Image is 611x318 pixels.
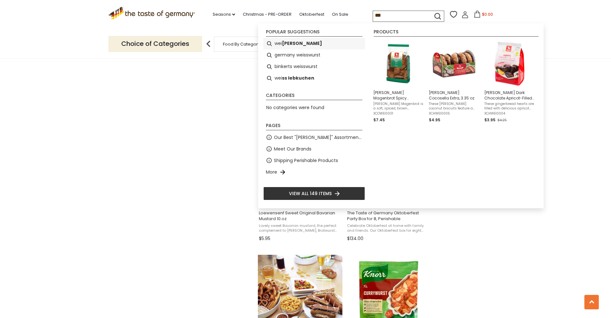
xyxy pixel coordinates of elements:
[258,23,544,208] div: Instant Search Results
[108,36,202,52] p: Choice of Categories
[243,11,292,18] a: Christmas - PRE-ORDER
[259,210,342,222] span: Loewensenf Sweet Original Bavarian Mustard 10.oz
[373,90,424,101] span: [PERSON_NAME] Magenbrot Spicy Gingerbread, 8.8 oz
[497,118,507,123] span: $4.25
[347,235,363,242] span: $134.00
[429,102,479,111] span: These [PERSON_NAME] coconut biscuits feature a crunchy wafer and a base of smooth dark chocolate....
[266,123,362,130] li: Pages
[484,111,535,116] span: XCHWEI0004
[274,134,362,141] a: Our Best "[PERSON_NAME]" Assortment: 33 Choices For The Grillabend
[266,30,362,37] li: Popular suggestions
[263,73,365,84] li: weiss lebkuchen
[299,11,324,18] a: Oktoberfest
[289,190,332,197] span: View all 149 items
[373,117,385,123] span: $7.45
[274,145,311,153] a: Meet Our Brands
[373,111,424,116] span: XCOWEI0001
[482,12,493,17] span: $0.00
[429,111,479,116] span: XCHWEI0005
[347,210,430,222] span: The Taste of Germany Oktoberfest Party Box for 8, Perishable
[263,143,365,155] li: Meet Our Brands
[373,102,424,111] span: [PERSON_NAME] Magenbrot is a soft, spiced, brown gingerbread, baked with a Christmas spice mix an...
[259,235,270,242] span: $5.95
[274,157,338,164] a: Shipping Perishable Products
[266,93,362,100] li: Categories
[263,187,365,200] li: View all 149 items
[470,11,497,20] button: $0.00
[482,38,537,126] li: Weiss Dark Chocolate Apricot-Filled Lebkuchen Hearts, 5.5 oz.
[347,223,430,233] span: Celebrate Oktoberfest at home with family and friends. Our Oktoberfest box for eight people conta...
[486,40,533,87] img: Weiss Apricot Filled Lebkuchen Herzen in Dark Chocolate
[426,38,482,126] li: Weiss Cocosella Extra, 3.35 oz
[263,61,365,73] li: binkerts weisswurst
[266,104,324,111] span: No categories were found
[258,115,343,200] img: Loewensenf Sweet Original Bavarian Mustard 10.oz
[429,40,479,124] a: [PERSON_NAME] Cocosella Extra, 3.35 ozThese [PERSON_NAME] coconut biscuits feature a crunchy wafe...
[259,223,342,233] span: Lovely sweet Bavarian mustard, the perfect complement to [PERSON_NAME], Bratwurst and Pretzels. A...
[263,49,365,61] li: germany weisswurst
[484,102,535,111] span: These gingerbread hearts are filled with delicious apricot jam and covered with a silky dark choc...
[263,132,365,143] li: Our Best "[PERSON_NAME]" Assortment: 33 Choices For The Grillabend
[263,155,365,166] li: Shipping Perishable Products
[374,30,539,37] li: Products
[223,42,260,47] a: Food By Category
[375,40,422,87] img: Weiss Magenbrot
[429,117,440,123] span: $4.95
[484,40,535,124] a: Weiss Apricot Filled Lebkuchen Herzen in Dark Chocolate[PERSON_NAME] Dark Chocolate Apricot-Fille...
[263,38,365,49] li: weiss wurst
[371,38,426,126] li: Weiss Magenbrot Spicy Gingerbread, 8.8 oz
[213,11,235,18] a: Seasons
[484,117,496,123] span: $3.95
[258,109,343,244] a: Loewensenf Sweet Original Bavarian Mustard 10.oz
[282,40,322,47] b: [PERSON_NAME]
[282,74,314,82] b: ss lebkuchen
[202,38,215,50] img: previous arrow
[484,90,535,101] span: [PERSON_NAME] Dark Chocolate Apricot-Filled Lebkuchen Hearts, 5.5 oz.
[332,11,348,18] a: On Sale
[263,166,365,178] li: More
[373,40,424,124] a: Weiss Magenbrot[PERSON_NAME] Magenbrot Spicy Gingerbread, 8.8 oz[PERSON_NAME] Magenbrot is a soft...
[429,90,479,101] span: [PERSON_NAME] Cocosella Extra, 3.35 oz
